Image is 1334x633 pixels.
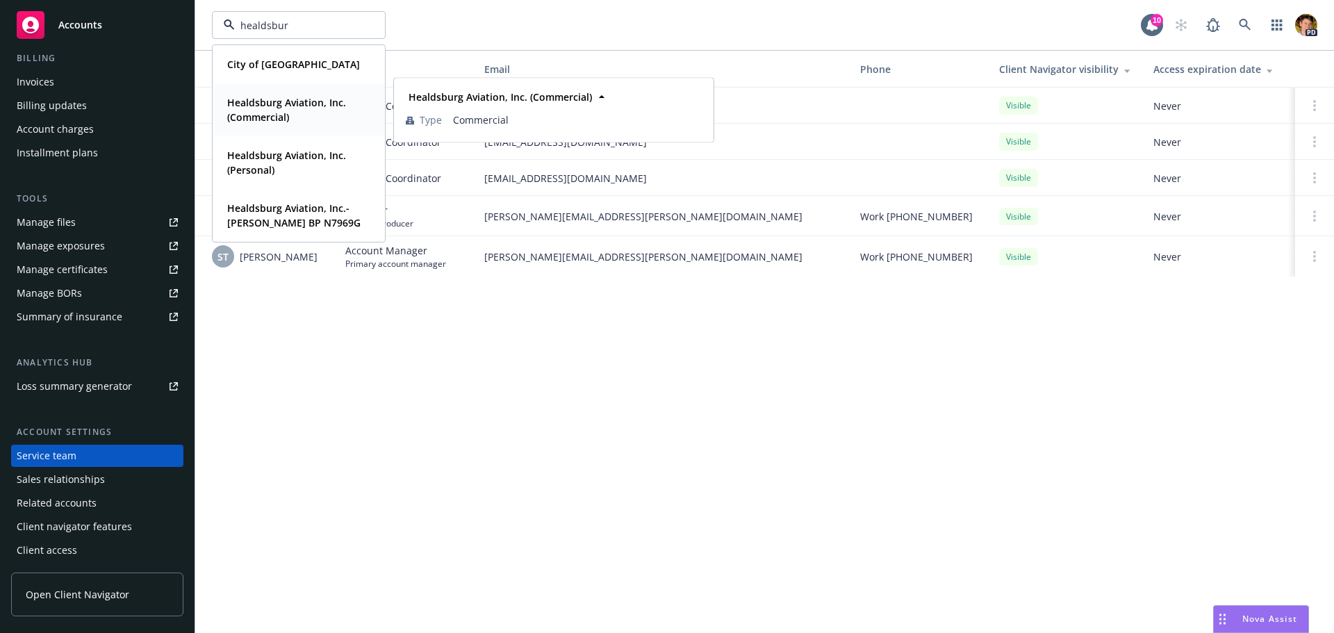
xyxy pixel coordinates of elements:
[17,118,94,140] div: Account charges
[11,306,183,328] a: Summary of insurance
[999,248,1038,265] div: Visible
[484,249,838,264] span: [PERSON_NAME][EMAIL_ADDRESS][PERSON_NAME][DOMAIN_NAME]
[17,142,98,164] div: Installment plans
[11,492,183,514] a: Related accounts
[409,90,592,104] strong: Healdsburg Aviation, Inc. (Commercial)
[17,539,77,561] div: Client access
[1153,249,1284,264] span: Never
[11,539,183,561] a: Client access
[11,71,183,93] a: Invoices
[1214,606,1231,632] div: Drag to move
[227,58,360,71] strong: City of [GEOGRAPHIC_DATA]
[453,113,702,127] span: Commercial
[999,133,1038,150] div: Visible
[17,492,97,514] div: Related accounts
[1151,14,1163,26] div: 10
[11,142,183,164] a: Installment plans
[1153,99,1284,113] span: Never
[17,71,54,93] div: Invoices
[26,587,129,602] span: Open Client Navigator
[1153,62,1284,76] div: Access expiration date
[17,445,76,467] div: Service team
[17,282,82,304] div: Manage BORs
[11,445,183,467] a: Service team
[227,202,361,229] strong: Healdsburg Aviation, Inc.- [PERSON_NAME] BP N7969G
[999,97,1038,114] div: Visible
[860,209,973,224] span: Work [PHONE_NUMBER]
[17,235,105,257] div: Manage exposures
[11,468,183,491] a: Sales relationships
[11,258,183,281] a: Manage certificates
[11,425,183,439] div: Account settings
[227,149,346,176] strong: Healdsburg Aviation, Inc. (Personal)
[217,249,229,264] span: ST
[11,94,183,117] a: Billing updates
[345,258,446,270] span: Primary account manager
[11,6,183,44] a: Accounts
[1153,209,1284,224] span: Never
[345,243,446,258] span: Account Manager
[1295,14,1317,36] img: photo
[17,516,132,538] div: Client navigator features
[17,468,105,491] div: Sales relationships
[17,375,132,397] div: Loss summary generator
[58,19,102,31] span: Accounts
[1263,11,1291,39] a: Switch app
[240,249,318,264] span: [PERSON_NAME]
[345,62,462,76] div: Role
[11,118,183,140] a: Account charges
[17,211,76,233] div: Manage files
[999,208,1038,225] div: Visible
[11,356,183,370] div: Analytics hub
[11,235,183,257] a: Manage exposures
[484,209,838,224] span: [PERSON_NAME][EMAIL_ADDRESS][PERSON_NAME][DOMAIN_NAME]
[999,62,1131,76] div: Client Navigator visibility
[860,62,977,76] div: Phone
[17,306,122,328] div: Summary of insurance
[1153,135,1284,149] span: Never
[1231,11,1259,39] a: Search
[11,282,183,304] a: Manage BORs
[235,18,357,33] input: Filter by keyword
[17,258,108,281] div: Manage certificates
[1153,171,1284,186] span: Never
[1167,11,1195,39] a: Start snowing
[420,113,442,127] span: Type
[1213,605,1309,633] button: Nova Assist
[11,375,183,397] a: Loss summary generator
[11,192,183,206] div: Tools
[484,62,838,76] div: Email
[227,96,346,124] strong: Healdsburg Aviation, Inc. (Commercial)
[11,211,183,233] a: Manage files
[999,169,1038,186] div: Visible
[1242,613,1297,625] span: Nova Assist
[1199,11,1227,39] a: Report a Bug
[11,51,183,65] div: Billing
[17,94,87,117] div: Billing updates
[860,249,973,264] span: Work [PHONE_NUMBER]
[11,516,183,538] a: Client navigator features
